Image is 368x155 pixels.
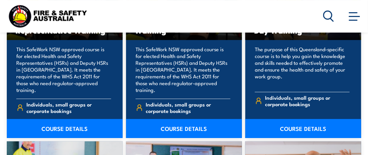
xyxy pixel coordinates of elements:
[265,94,350,107] span: Individuals, small groups or corporate bookings
[16,46,111,93] p: This SafeWork NSW approved course is for elected Health and Safety Representatives (HSRs) and Dep...
[126,119,242,138] a: COURSE DETAILS
[146,101,231,114] span: Individuals, small groups or corporate bookings
[254,11,352,34] h3: QLD Health & Safety Representative Initial 5 Day Training
[16,19,114,34] h3: NSW Health & Safety Representative Training
[7,119,123,138] a: COURSE DETAILS
[136,46,230,93] p: This SafeWork NSW approved course is for elected Health and Safety Representatives (HSRs) and Dep...
[27,101,111,114] span: Individuals, small groups or corporate bookings
[245,119,361,138] a: COURSE DETAILS
[255,46,350,86] p: The purpose of this Queensland-specific course is to help you gain the knowledge and skills neede...
[135,11,233,34] h3: NSW Health & Safety Representative Refresher Training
